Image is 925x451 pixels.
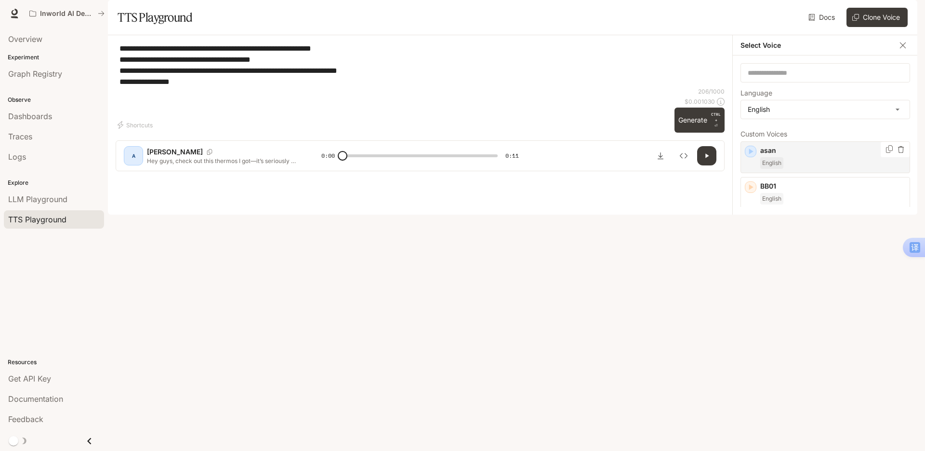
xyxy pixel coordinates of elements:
[698,87,725,96] p: 206 / 1000
[40,10,94,18] p: Inworld AI Demos
[760,193,783,205] span: English
[885,145,894,153] button: Copy Voice ID
[711,111,721,123] p: CTRL +
[25,4,109,23] button: All workspaces
[147,157,298,165] p: Hey guys, check out this thermos I got—it’s seriously so pretty! If you need one too, here’s a gr...
[685,97,715,106] p: $ 0.001030
[321,151,335,161] span: 0:00
[846,8,908,27] button: Clone Voice
[740,131,910,137] p: Custom Voices
[118,8,192,27] h1: TTS Playground
[760,181,906,191] p: BB01
[674,146,693,165] button: Inspect
[505,151,519,161] span: 0:11
[147,147,203,157] p: [PERSON_NAME]
[760,146,906,155] p: asan
[741,100,910,119] div: English
[760,157,783,169] span: English
[711,111,721,129] p: ⏎
[203,149,216,155] button: Copy Voice ID
[126,148,141,164] div: A
[116,117,157,133] button: Shortcuts
[674,108,725,133] button: GenerateCTRL +⏎
[651,146,670,165] button: Download audio
[806,8,839,27] a: Docs
[740,90,772,96] p: Language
